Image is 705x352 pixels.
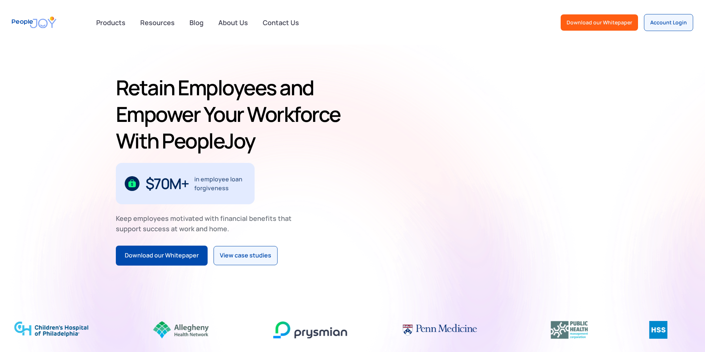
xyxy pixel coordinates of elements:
[567,19,632,26] div: Download our Whitepaper
[185,14,208,31] a: Blog
[644,14,693,31] a: Account Login
[116,213,298,234] div: Keep employees motivated with financial benefits that support success at work and home.
[116,74,350,154] h1: Retain Employees and Empower Your Workforce With PeopleJoy
[650,19,687,26] div: Account Login
[116,163,255,204] div: 1 / 3
[258,14,303,31] a: Contact Us
[136,14,179,31] a: Resources
[125,251,199,260] div: Download our Whitepaper
[214,14,252,31] a: About Us
[194,175,246,192] div: in employee loan forgiveness
[116,246,208,266] a: Download our Whitepaper
[561,14,638,31] a: Download our Whitepaper
[220,251,271,260] div: View case studies
[214,246,278,265] a: View case studies
[145,178,189,189] div: $70M+
[92,15,130,30] div: Products
[12,12,56,33] a: home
